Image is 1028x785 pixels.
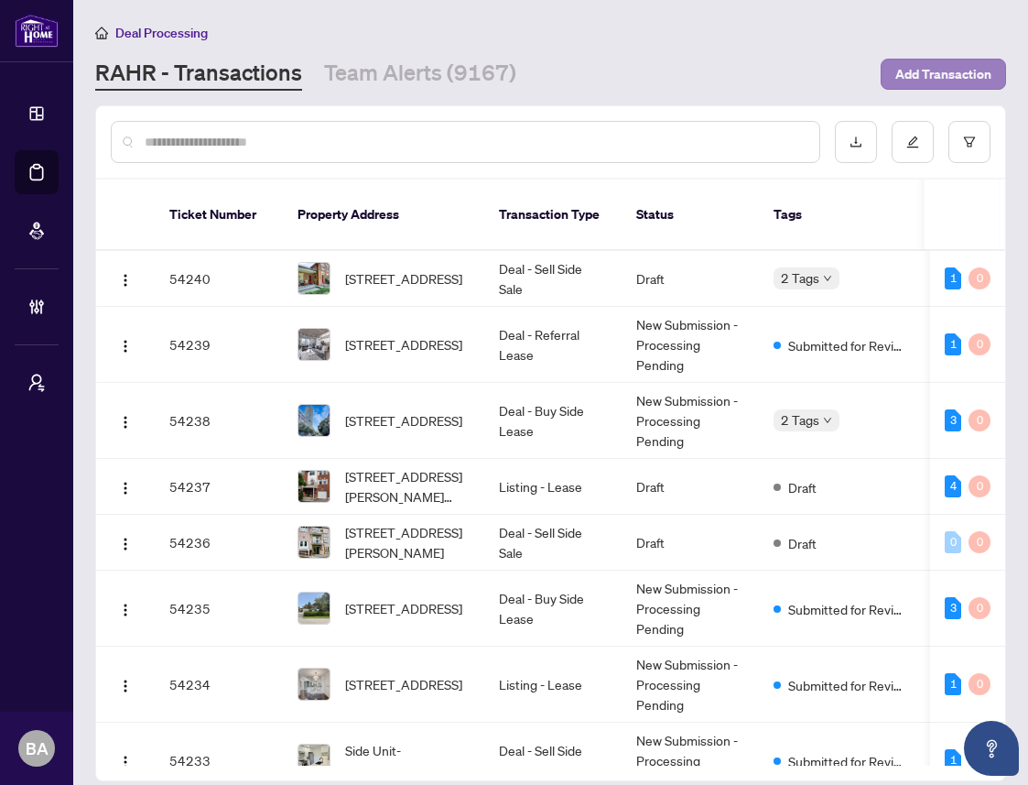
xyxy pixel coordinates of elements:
div: 0 [968,475,990,497]
div: 4 [945,475,961,497]
button: Logo [111,264,140,293]
button: Open asap [964,721,1019,776]
span: Submitted for Review [788,599,907,619]
td: 54234 [155,647,283,723]
div: 3 [945,597,961,619]
td: Deal - Sell Side Sale [484,515,622,571]
img: thumbnail-img [298,527,330,558]
button: Logo [111,594,140,623]
button: edit [892,121,934,163]
td: 54237 [155,459,283,515]
td: New Submission - Processing Pending [622,647,759,723]
img: thumbnail-img [298,593,330,624]
div: 0 [968,409,990,431]
td: Draft [622,459,759,515]
span: download [849,136,862,148]
td: 54235 [155,571,283,647]
th: Property Address [283,180,484,251]
div: 1 [945,673,961,695]
span: [STREET_ADDRESS][PERSON_NAME] [345,522,470,562]
div: 0 [968,531,990,553]
td: Deal - Buy Side Lease [484,383,622,459]
span: Draft [788,477,817,497]
span: Submitted for Review [788,675,907,695]
span: 2 Tags [781,267,819,289]
img: Logo [118,339,133,354]
div: 1 [945,267,961,289]
td: Listing - Lease [484,459,622,515]
th: Tags [759,180,922,251]
span: [STREET_ADDRESS] [345,674,462,694]
th: Ticket Number [155,180,283,251]
div: 0 [968,333,990,355]
td: Deal - Sell Side Sale [484,251,622,307]
div: 1 [945,749,961,771]
button: Logo [111,406,140,435]
td: 54238 [155,383,283,459]
div: 0 [968,597,990,619]
div: 1 [945,333,961,355]
td: New Submission - Processing Pending [622,307,759,383]
td: Deal - Referral Lease [484,307,622,383]
button: Logo [111,670,140,699]
img: Logo [118,481,133,496]
span: Add Transaction [895,60,991,89]
span: down [823,274,832,283]
img: thumbnail-img [298,669,330,700]
button: filter [948,121,990,163]
button: Logo [111,330,140,359]
img: Logo [118,537,133,551]
th: Transaction Type [484,180,622,251]
img: Logo [118,603,133,617]
span: Submitted for Review [788,335,907,355]
span: [STREET_ADDRESS] [345,598,462,618]
div: 0 [968,267,990,289]
button: download [835,121,877,163]
span: [STREET_ADDRESS] [345,410,462,431]
span: [STREET_ADDRESS] [345,334,462,354]
img: Logo [118,755,133,769]
img: Logo [118,273,133,288]
span: BA [26,736,49,761]
span: home [95,27,108,39]
img: Logo [118,415,133,430]
span: filter [963,136,976,148]
td: 54239 [155,307,283,383]
span: edit [906,136,919,148]
img: thumbnail-img [298,745,330,776]
img: thumbnail-img [298,263,330,294]
span: down [823,416,832,425]
span: Deal Processing [115,25,208,41]
span: Side Unit-[STREET_ADDRESS] [345,740,470,780]
div: 0 [945,531,961,553]
button: Add Transaction [881,59,1006,90]
td: Deal - Buy Side Lease [484,571,622,647]
span: Draft [788,533,817,553]
button: Logo [111,746,140,775]
button: Logo [111,472,140,501]
td: 54236 [155,515,283,571]
a: Team Alerts (9167) [324,58,516,91]
td: Draft [622,251,759,307]
span: [STREET_ADDRESS][PERSON_NAME][PERSON_NAME] [345,466,470,507]
a: RAHR - Transactions [95,58,302,91]
button: Logo [111,528,140,557]
div: 3 [945,409,961,431]
span: Submitted for Review [788,751,907,771]
td: New Submission - Processing Pending [622,571,759,647]
img: logo [15,14,59,48]
span: user-switch [27,374,46,392]
span: [STREET_ADDRESS] [345,268,462,289]
img: thumbnail-img [298,405,330,436]
td: 54240 [155,251,283,307]
img: thumbnail-img [298,471,330,502]
img: Logo [118,679,133,693]
span: 2 Tags [781,409,819,431]
td: Draft [622,515,759,571]
img: thumbnail-img [298,329,330,360]
div: 0 [968,673,990,695]
th: Status [622,180,759,251]
td: New Submission - Processing Pending [622,383,759,459]
td: Listing - Lease [484,647,622,723]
